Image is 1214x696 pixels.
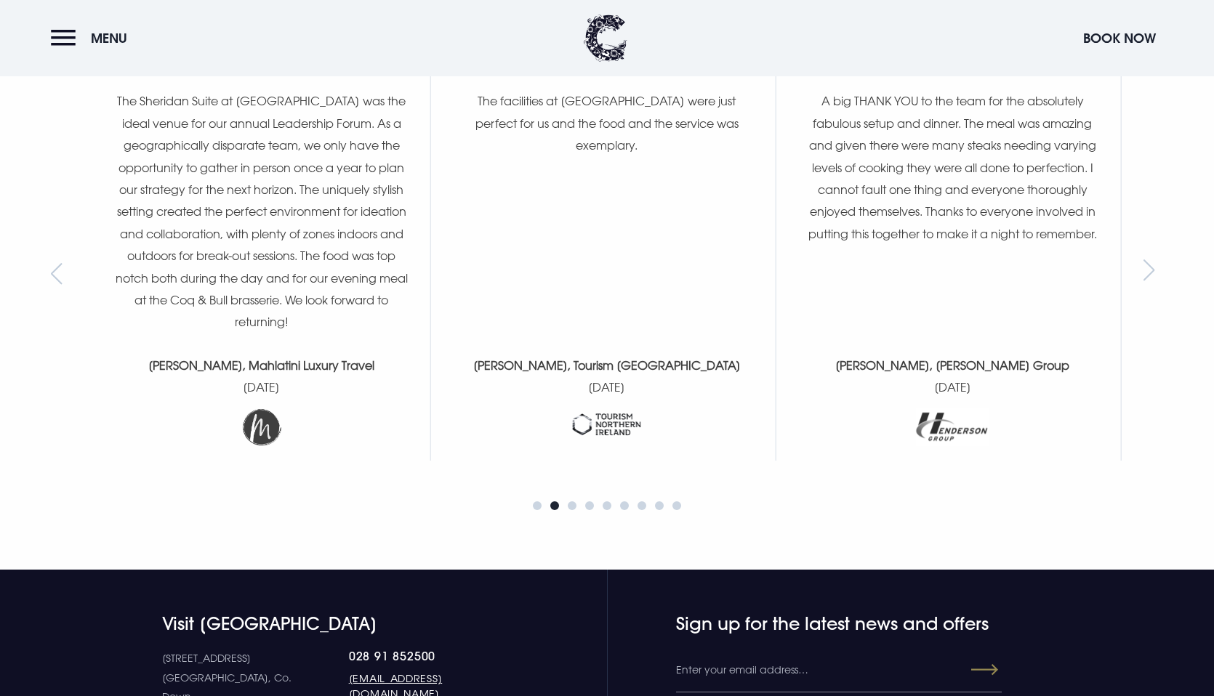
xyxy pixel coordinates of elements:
[51,263,71,285] div: Previous slide
[148,358,374,373] strong: [PERSON_NAME], Mahlatini Luxury Travel
[243,380,280,394] time: [DATE]
[588,380,625,394] time: [DATE]
[568,501,576,510] span: Go to slide 3
[114,90,409,333] p: The Sheridan Suite at [GEOGRAPHIC_DATA] was the ideal venue for our annual Leadership Forum. As a...
[91,30,127,46] span: Menu
[946,657,998,683] button: Submit
[473,358,741,373] strong: [PERSON_NAME], Tourism [GEOGRAPHIC_DATA]
[676,613,943,634] h4: Sign up for the latest news and offers
[835,358,1069,373] strong: [PERSON_NAME], [PERSON_NAME] Group
[638,501,646,510] span: Go to slide 7
[672,501,681,510] span: Go to slide 9
[676,649,1001,692] input: Enter your email address…
[459,90,754,156] p: The facilities at [GEOGRAPHIC_DATA] were just perfect for us and the food and the service was exe...
[620,501,629,510] span: Go to slide 6
[584,15,627,62] img: Clandeboye Lodge
[1143,263,1163,285] div: Next slide
[805,90,1100,245] p: A big THANK YOU to the team for the absolutely fabulous setup and dinner. The meal was amazing an...
[51,23,134,54] button: Menu
[603,501,611,510] span: Go to slide 5
[655,501,664,510] span: Go to slide 8
[550,501,559,510] span: Go to slide 2
[585,501,594,510] span: Go to slide 4
[934,380,971,394] time: [DATE]
[533,501,542,510] span: Go to slide 1
[1076,23,1163,54] button: Book Now
[349,649,512,663] a: 028 91 852500
[162,613,513,634] h4: Visit [GEOGRAPHIC_DATA]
